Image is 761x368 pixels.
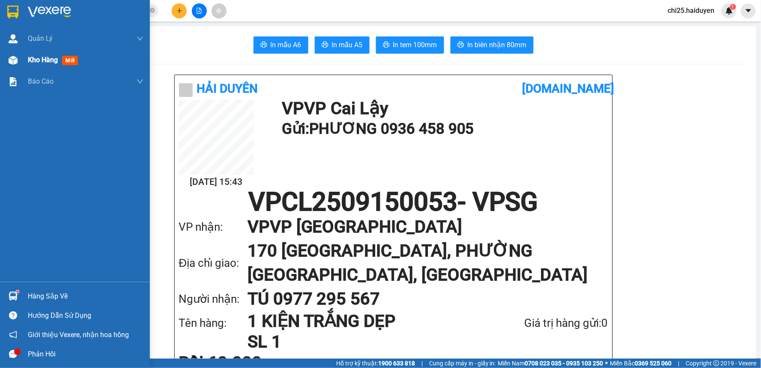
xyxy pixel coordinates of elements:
img: warehouse-icon [9,34,18,43]
img: solution-icon [9,77,18,86]
span: printer [383,41,390,49]
div: 20.000 [6,55,69,66]
div: VP Cai Lậy [7,7,67,18]
button: caret-down [741,3,756,18]
span: Nhận: [73,8,94,17]
span: close-circle [150,8,155,13]
sup: 1 [730,4,736,10]
span: In mẫu A5 [332,39,363,50]
span: Miền Nam [498,359,603,368]
span: close-circle [150,7,155,15]
span: In biên nhận 80mm [468,39,527,50]
h1: VP VP Cai Lậy [282,100,604,117]
b: Hải Duyên [197,81,258,96]
button: aim [212,3,227,18]
div: Người nhận: [179,290,248,308]
strong: 1900 633 818 [378,360,415,367]
div: ANH BO [7,18,67,28]
span: printer [457,41,464,49]
h1: 170 [GEOGRAPHIC_DATA], PHƯỜNG [GEOGRAPHIC_DATA], [GEOGRAPHIC_DATA] [248,239,591,287]
div: VP [GEOGRAPHIC_DATA] [73,7,160,28]
span: printer [260,41,267,49]
button: printerIn mẫu A6 [254,36,308,54]
span: file-add [196,8,202,14]
img: icon-new-feature [725,7,733,15]
span: | [678,359,680,368]
div: VP nhận: [179,218,248,236]
img: warehouse-icon [9,56,18,65]
span: down [137,35,143,42]
div: HUYỀN [73,28,160,38]
span: down [137,78,143,85]
span: message [9,350,17,358]
span: mới [62,56,78,65]
span: In mẫu A6 [271,39,301,50]
div: Hướng dẫn sử dụng [28,309,143,322]
div: 0918513207 [73,38,160,50]
button: printerIn mẫu A5 [315,36,370,54]
span: ⚪️ [606,362,608,365]
b: [DOMAIN_NAME] [522,81,615,96]
strong: 0708 023 035 - 0935 103 250 [525,360,603,367]
div: Hàng sắp về [28,290,143,303]
span: Giới thiệu Vexere, nhận hoa hồng [28,329,129,340]
span: In tem 100mm [393,39,437,50]
span: Gửi: [7,8,21,17]
span: printer [322,41,328,49]
span: notification [9,331,17,339]
strong: 0369 525 060 [635,360,672,367]
button: file-add [192,3,207,18]
span: Kho hàng [28,56,58,64]
span: Cung cấp máy in - giấy in: [429,359,496,368]
span: Miền Bắc [610,359,672,368]
sup: 1 [16,290,19,293]
span: Hỗ trợ kỹ thuật: [336,359,415,368]
button: plus [172,3,187,18]
span: Báo cáo [28,76,54,87]
div: Tên hàng: [179,314,248,332]
div: 0349548568 [7,28,67,40]
h1: Gửi: PHƯƠNG 0936 458 905 [282,117,604,141]
span: caret-down [745,7,752,15]
button: printerIn tem 100mm [376,36,444,54]
h2: [DATE] 15:43 [179,175,254,189]
span: copyright [713,360,719,366]
span: Quản Lý [28,33,53,44]
h1: VP VP [GEOGRAPHIC_DATA] [248,215,591,239]
img: logo-vxr [7,6,18,18]
div: Giá trị hàng gửi: 0 [479,314,608,332]
span: aim [216,8,222,14]
span: 1 [731,4,734,10]
span: chi25.haiduyen [661,5,722,16]
span: question-circle [9,311,17,320]
h1: SL 1 [248,332,479,352]
button: printerIn biên nhận 80mm [451,36,534,54]
img: warehouse-icon [9,292,18,301]
h1: VPCL2509150053 - VPSG [179,189,608,215]
span: plus [176,8,182,14]
h1: TÚ 0977 295 567 [248,287,591,311]
div: Phản hồi [28,348,143,361]
h1: 1 KIỆN TRẮNG DẸP [248,311,479,332]
span: Rồi : [6,56,21,65]
span: | [421,359,423,368]
div: Địa chỉ giao: [179,254,248,272]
